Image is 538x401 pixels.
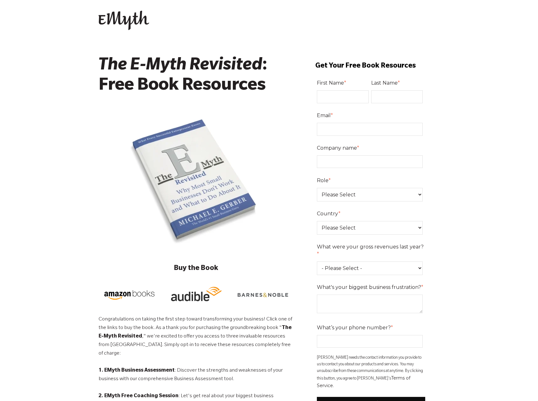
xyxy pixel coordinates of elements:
[99,264,294,274] h3: Buy the Book
[317,244,424,250] span: What were your gross revenues last year?
[99,11,149,30] img: EMyth
[317,284,421,290] span: What's your biggest business frustration?
[232,281,294,309] img: Barnes-&-Noble-v2
[118,109,274,253] img: EMR
[317,80,344,86] span: First Name
[371,80,398,86] span: Last Name
[99,368,175,374] strong: 1. EMyth Business Assessment
[99,57,262,76] em: The E-Myth Revisited
[317,177,329,183] span: Role
[317,325,391,331] span: What’s your phone number?
[99,281,160,309] img: Amazon-Books-v2
[317,145,357,151] span: Company name
[317,375,410,388] a: Terms of Service.
[317,211,338,217] span: Country
[303,62,440,71] h3: Get Your Free Book Resources
[99,57,294,97] h2: : Free Book Resources
[317,112,331,118] span: Email
[165,281,227,309] img: Amazon-Audible-v2
[506,371,538,401] iframe: Chat Widget
[99,393,178,399] strong: 2. EMyth Free Coaching Session
[317,355,426,390] p: [PERSON_NAME] needs the contact information you provide to us to contact you about our products a...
